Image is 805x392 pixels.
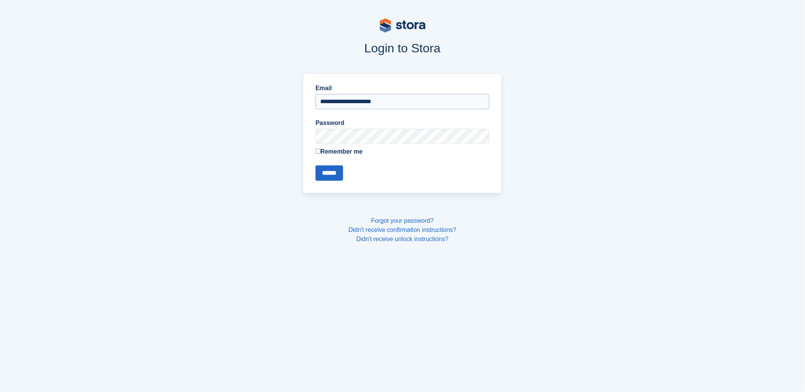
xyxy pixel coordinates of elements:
label: Email [316,84,489,93]
img: stora-logo-53a41332b3708ae10de48c4981b4e9114cc0af31d8433b30ea865607fb682f29.svg [380,18,426,32]
input: Remember me [316,149,321,154]
h1: Login to Stora [157,41,648,55]
label: Remember me [316,147,489,156]
a: Didn't receive confirmation instructions? [348,227,456,233]
a: Didn't receive unlock instructions? [356,236,449,242]
label: Password [316,118,489,128]
a: Forgot your password? [371,217,434,224]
